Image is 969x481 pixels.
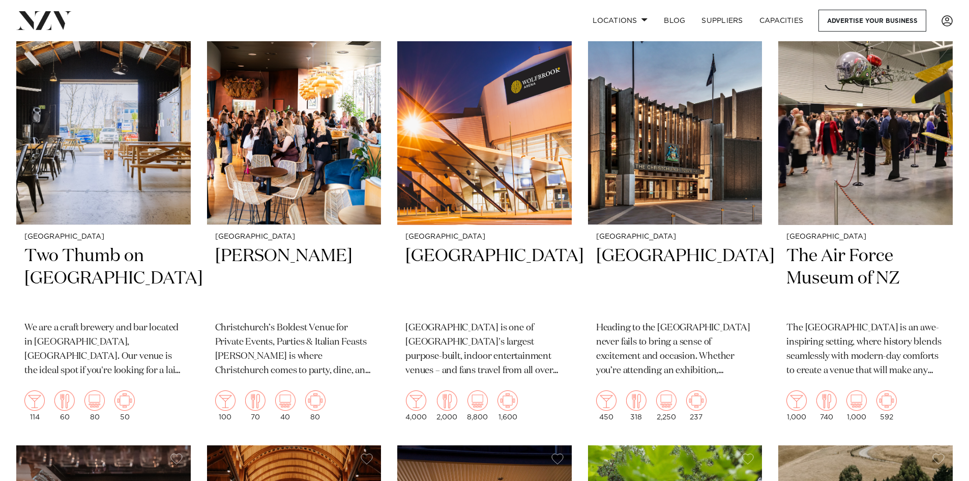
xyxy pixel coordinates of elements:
div: 450 [596,390,616,421]
div: 100 [215,390,236,421]
small: [GEOGRAPHIC_DATA] [24,233,183,241]
div: 4,000 [405,390,427,421]
img: dining.png [54,390,75,411]
a: SUPPLIERS [693,10,751,32]
div: 1,600 [497,390,518,421]
img: meeting.png [114,390,135,411]
img: cocktail.png [786,390,807,411]
img: cocktail.png [215,390,236,411]
div: 50 [114,390,135,421]
img: dining.png [245,390,266,411]
div: 80 [305,390,326,421]
div: 8,800 [467,390,488,421]
img: cocktail.png [406,390,426,411]
h2: [GEOGRAPHIC_DATA] [405,245,564,314]
p: Heading to the [GEOGRAPHIC_DATA] never fails to bring a sense of excitement and occasion. Whether... [596,321,754,378]
small: [GEOGRAPHIC_DATA] [596,233,754,241]
a: Locations [584,10,656,32]
img: theatre.png [846,390,867,411]
img: meeting.png [876,390,897,411]
img: theatre.png [467,390,488,411]
div: 740 [816,390,837,421]
img: cocktail.png [596,390,616,411]
small: [GEOGRAPHIC_DATA] [786,233,945,241]
div: 80 [84,390,105,421]
div: 592 [876,390,897,421]
div: 237 [686,390,707,421]
a: BLOG [656,10,693,32]
small: [GEOGRAPHIC_DATA] [405,233,564,241]
img: cocktail.png [24,390,45,411]
img: theatre.png [656,390,677,411]
div: 2,000 [436,390,457,421]
img: meeting.png [497,390,518,411]
div: 70 [245,390,266,421]
h2: The Air Force Museum of NZ [786,245,945,314]
p: [GEOGRAPHIC_DATA] is one of [GEOGRAPHIC_DATA]'s largest purpose-built, indoor entertainment venue... [405,321,564,378]
img: dining.png [437,390,457,411]
p: The [GEOGRAPHIC_DATA] is an awe-inspiring setting, where history blends seamlessly with modern-da... [786,321,945,378]
div: 2,250 [656,390,677,421]
p: Christchurch’s Boldest Venue for Private Events, Parties & Italian Feasts [PERSON_NAME] is where ... [215,321,373,378]
small: [GEOGRAPHIC_DATA] [215,233,373,241]
a: Advertise your business [818,10,926,32]
div: 114 [24,390,45,421]
a: Capacities [751,10,812,32]
div: 1,000 [786,390,807,421]
img: nzv-logo.png [16,11,72,30]
div: 60 [54,390,75,421]
img: meeting.png [305,390,326,411]
p: We are a craft brewery and bar located in [GEOGRAPHIC_DATA], [GEOGRAPHIC_DATA]. Our venue is the ... [24,321,183,378]
div: 318 [626,390,647,421]
h2: Two Thumb on [GEOGRAPHIC_DATA] [24,245,183,314]
div: 1,000 [846,390,867,421]
img: theatre.png [84,390,105,411]
h2: [GEOGRAPHIC_DATA] [596,245,754,314]
div: 40 [275,390,296,421]
img: theatre.png [275,390,296,411]
img: dining.png [816,390,837,411]
h2: [PERSON_NAME] [215,245,373,314]
img: meeting.png [686,390,707,411]
img: dining.png [626,390,647,411]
